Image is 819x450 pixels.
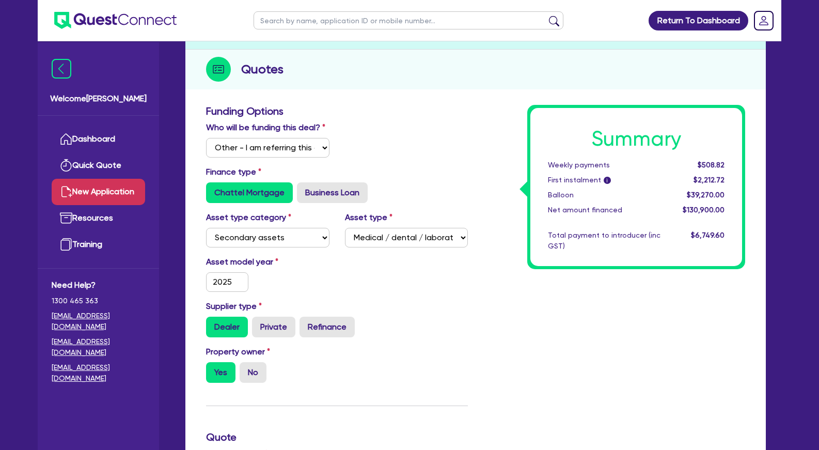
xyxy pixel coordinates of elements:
span: $2,212.72 [694,176,724,184]
a: Return To Dashboard [649,11,748,30]
img: quest-connect-logo-blue [54,12,177,29]
span: $6,749.60 [691,231,724,239]
label: Chattel Mortgage [206,182,293,203]
label: Private [252,317,295,337]
span: $130,900.00 [683,206,724,214]
img: training [60,238,72,251]
h3: Quote [206,431,468,443]
span: $508.82 [698,161,724,169]
a: [EMAIL_ADDRESS][DOMAIN_NAME] [52,362,145,384]
label: Yes [206,362,235,383]
img: quick-quote [60,159,72,172]
a: Dropdown toggle [750,7,777,34]
span: 1300 465 363 [52,296,145,306]
label: Business Loan [297,182,368,203]
label: Asset type [345,211,392,224]
img: resources [60,212,72,224]
label: Asset type category [206,211,291,224]
label: No [240,362,266,383]
input: Search by name, application ID or mobile number... [254,11,563,29]
a: [EMAIL_ADDRESS][DOMAIN_NAME] [52,336,145,358]
label: Finance type [206,166,261,178]
span: i [604,177,611,184]
img: icon-menu-close [52,59,71,79]
div: Weekly payments [540,160,668,170]
img: new-application [60,185,72,198]
h3: Funding Options [206,105,468,117]
a: Dashboard [52,126,145,152]
a: Resources [52,205,145,231]
a: Quick Quote [52,152,145,179]
div: Balloon [540,190,668,200]
label: Supplier type [206,300,262,313]
div: First instalment [540,175,668,185]
a: New Application [52,179,145,205]
h2: Quotes [241,60,283,79]
span: Welcome [PERSON_NAME] [50,92,147,105]
h1: Summary [548,127,724,151]
a: Training [52,231,145,258]
span: Need Help? [52,279,145,291]
div: Net amount financed [540,205,668,215]
label: Asset model year [198,256,337,268]
span: $39,270.00 [687,191,724,199]
label: Dealer [206,317,248,337]
a: [EMAIL_ADDRESS][DOMAIN_NAME] [52,311,145,332]
label: Who will be funding this deal? [206,121,325,134]
img: step-icon [206,57,231,82]
div: Total payment to introducer (inc GST) [540,230,668,252]
label: Refinance [300,317,355,337]
label: Property owner [206,346,270,358]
